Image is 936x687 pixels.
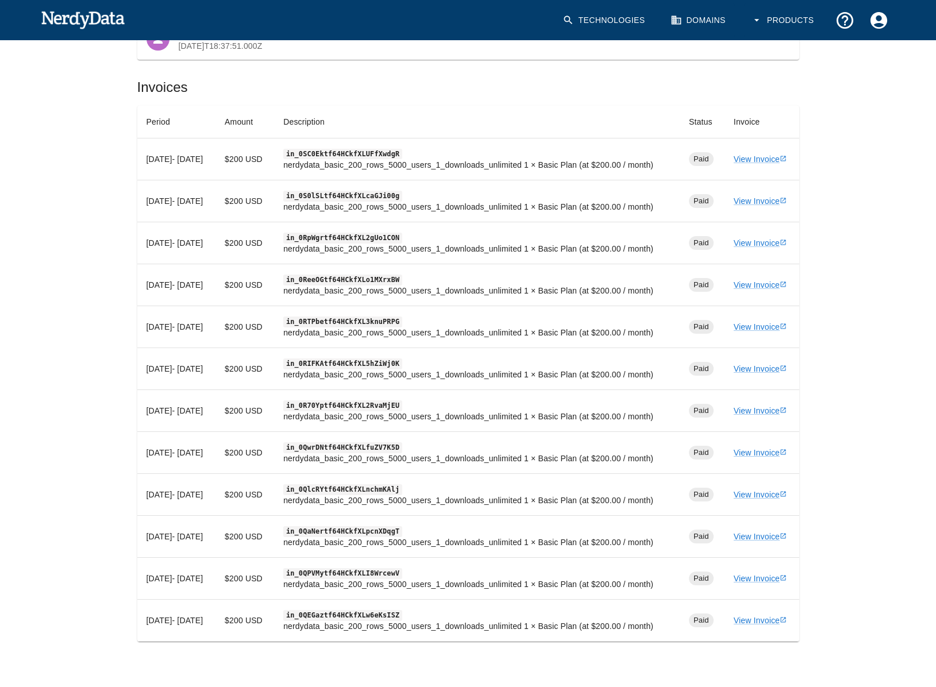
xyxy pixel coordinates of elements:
td: [DATE] - [DATE] [137,558,216,600]
td: nerdydata_basic_200_rows_5000_users_1_downloads_unlimited 1 × Basic Plan (at $200.00 / month) [274,474,680,516]
span: Paid [689,280,714,291]
td: [DATE] - [DATE] [137,600,216,642]
td: nerdydata_basic_200_rows_5000_users_1_downloads_unlimited 1 × Basic Plan (at $200.00 / month) [274,138,680,180]
span: Paid [689,489,714,500]
td: nerdydata_basic_200_rows_5000_users_1_downloads_unlimited 1 × Basic Plan (at $200.00 / month) [274,432,680,474]
td: [DATE] - [DATE] [137,138,216,180]
td: [DATE] - [DATE] [137,390,216,432]
code: in_0QaNertf64HCkfXLpcnXDqgT [283,526,402,537]
th: Amount [215,106,274,138]
span: Paid [689,154,714,165]
a: View Invoice [734,448,787,457]
p: [DATE]T18:37:51.000Z [179,40,790,52]
span: Paid [689,322,714,333]
span: Paid [689,573,714,584]
img: NerdyData.com [41,8,125,31]
th: Description [274,106,680,138]
td: $ 200 USD [215,600,274,642]
a: View Invoice [734,364,787,373]
td: nerdydata_basic_200_rows_5000_users_1_downloads_unlimited 1 × Basic Plan (at $200.00 / month) [274,390,680,432]
th: Period [137,106,216,138]
td: $ 200 USD [215,222,274,264]
a: View Invoice [734,532,787,541]
td: nerdydata_basic_200_rows_5000_users_1_downloads_unlimited 1 × Basic Plan (at $200.00 / month) [274,264,680,306]
td: $ 200 USD [215,348,274,390]
code: in_0QPVMytf64HCkfXLI8WrcewV [283,568,402,579]
code: in_0R70Yptf64HCkfXL2RvaMjEU [283,400,402,411]
code: in_0QwrDNtf64HCkfXLfuZV7K5D [283,442,402,453]
a: View Invoice [734,155,787,164]
code: in_0QEGaztf64HCkfXLw6eKsISZ [283,610,402,621]
td: [DATE] - [DATE] [137,180,216,222]
td: [DATE] - [DATE] [137,432,216,474]
a: View Invoice [734,238,787,248]
td: $ 200 USD [215,306,274,348]
td: $ 200 USD [215,558,274,600]
span: Paid [689,615,714,626]
td: $ 200 USD [215,264,274,306]
code: in_0RTPbetf64HCkfXL3knuPRPG [283,317,402,327]
td: [DATE] - [DATE] [137,222,216,264]
td: nerdydata_basic_200_rows_5000_users_1_downloads_unlimited 1 × Basic Plan (at $200.00 / month) [274,180,680,222]
td: nerdydata_basic_200_rows_5000_users_1_downloads_unlimited 1 × Basic Plan (at $200.00 / month) [274,222,680,264]
code: in_0ReeOGtf64HCkfXLo1MXrxBW [283,275,402,285]
code: in_0QlcRYtf64HCkfXLnchmKAlj [283,484,402,495]
a: Domains [664,3,735,37]
a: View Invoice [734,574,787,583]
a: View Invoice [734,490,787,499]
code: in_0SC0Ektf64HCkfXLUFfXwdgR [283,149,402,160]
button: Support and Documentation [828,3,862,37]
span: Paid [689,364,714,375]
span: Paid [689,238,714,249]
td: [DATE] - [DATE] [137,264,216,306]
td: [DATE] - [DATE] [137,474,216,516]
code: in_0RIFKAtf64HCkfXL5hZiWj0K [283,358,402,369]
td: nerdydata_basic_200_rows_5000_users_1_downloads_unlimited 1 × Basic Plan (at $200.00 / month) [274,558,680,600]
th: Invoice [725,106,799,138]
td: $ 200 USD [215,180,274,222]
td: $ 200 USD [215,138,274,180]
th: Status [680,106,725,138]
a: View Invoice [734,406,787,415]
td: [DATE] - [DATE] [137,306,216,348]
a: View Invoice [734,280,787,290]
td: nerdydata_basic_200_rows_5000_users_1_downloads_unlimited 1 × Basic Plan (at $200.00 / month) [274,306,680,348]
a: View Invoice [734,196,787,206]
td: [DATE] - [DATE] [137,516,216,558]
td: $ 200 USD [215,390,274,432]
td: $ 200 USD [215,432,274,474]
button: Account Settings [862,3,896,37]
code: in_0RpWgrtf64HCkfXL2gUo1CON [283,233,402,244]
span: Paid [689,447,714,458]
td: nerdydata_basic_200_rows_5000_users_1_downloads_unlimited 1 × Basic Plan (at $200.00 / month) [274,600,680,642]
td: nerdydata_basic_200_rows_5000_users_1_downloads_unlimited 1 × Basic Plan (at $200.00 / month) [274,348,680,390]
td: [DATE] - [DATE] [137,348,216,390]
td: $ 200 USD [215,474,274,516]
button: Products [744,3,823,37]
code: in_0S0lSLtf64HCkfXLcaGJi00g [283,191,402,202]
td: $ 200 USD [215,516,274,558]
span: Paid [689,531,714,542]
a: View Invoice [734,616,787,625]
span: Paid [689,196,714,207]
a: Technologies [556,3,654,37]
h5: Invoices [137,78,799,97]
span: Paid [689,406,714,416]
a: View Invoice [734,322,787,331]
td: nerdydata_basic_200_rows_5000_users_1_downloads_unlimited 1 × Basic Plan (at $200.00 / month) [274,516,680,558]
